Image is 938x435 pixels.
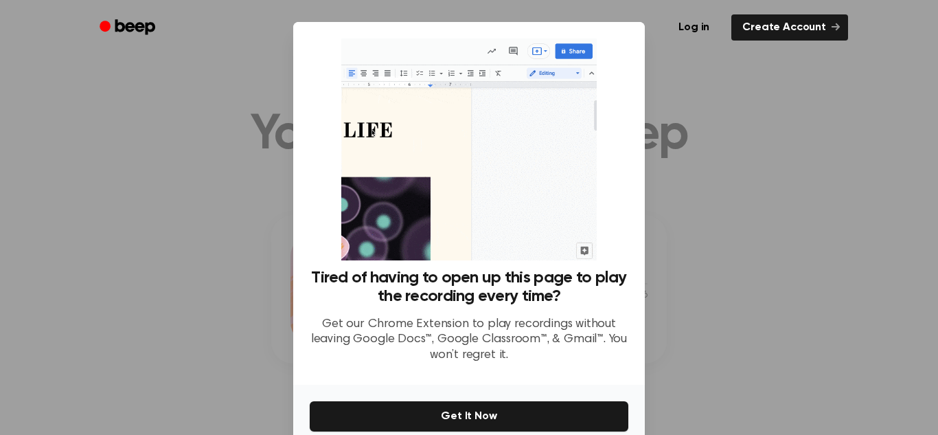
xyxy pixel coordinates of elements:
p: Get our Chrome Extension to play recordings without leaving Google Docs™, Google Classroom™, & Gm... [310,317,628,364]
a: Create Account [731,14,848,41]
button: Get It Now [310,401,628,432]
img: Beep extension in action [341,38,596,260]
a: Beep [90,14,168,41]
a: Log in [665,12,723,43]
h3: Tired of having to open up this page to play the recording every time? [310,269,628,306]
